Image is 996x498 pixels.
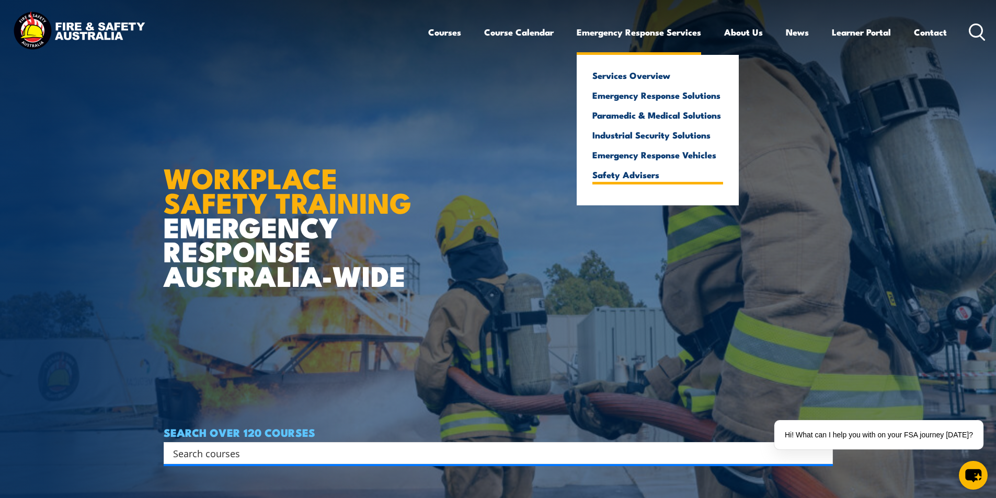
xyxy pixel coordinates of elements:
[832,18,891,46] a: Learner Portal
[592,150,723,159] a: Emergency Response Vehicles
[592,90,723,100] a: Emergency Response Solutions
[164,139,419,287] h1: EMERGENCY RESPONSE AUSTRALIA-WIDE
[164,426,833,438] h4: SEARCH OVER 120 COURSES
[164,155,411,223] strong: WORKPLACE SAFETY TRAINING
[724,18,763,46] a: About Us
[959,461,988,490] button: chat-button
[592,71,723,80] a: Services Overview
[484,18,554,46] a: Course Calendar
[592,110,723,120] a: Paramedic & Medical Solutions
[914,18,947,46] a: Contact
[428,18,461,46] a: Courses
[592,170,723,179] a: Safety Advisers
[173,445,810,461] input: Search input
[774,420,983,449] div: Hi! What can I help you with on your FSA journey [DATE]?
[577,18,701,46] a: Emergency Response Services
[592,130,723,140] a: Industrial Security Solutions
[175,446,812,460] form: Search form
[786,18,809,46] a: News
